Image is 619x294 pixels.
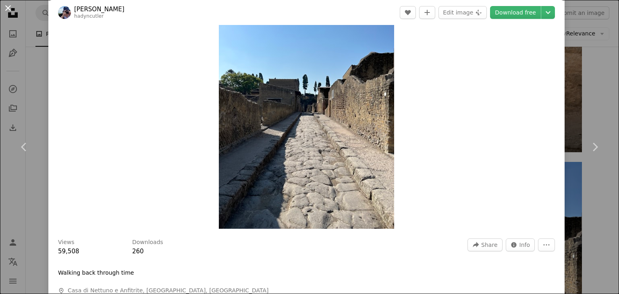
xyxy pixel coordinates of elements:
[58,238,75,246] h3: Views
[506,238,535,251] button: Stats about this image
[490,6,541,19] a: Download free
[58,248,79,255] span: 59,508
[541,6,555,19] button: Choose download size
[58,6,71,19] img: Go to Hadyn Cutler's profile
[74,5,125,13] a: [PERSON_NAME]
[74,13,104,19] a: hadyncutler
[571,108,619,186] a: Next
[538,238,555,251] button: More Actions
[467,238,502,251] button: Share this image
[519,239,530,251] span: Info
[438,6,487,19] button: Edit image
[132,248,144,255] span: 260
[58,269,134,277] p: Walking back through time
[400,6,416,19] button: Like
[481,239,497,251] span: Share
[419,6,435,19] button: Add to Collection
[132,238,163,246] h3: Downloads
